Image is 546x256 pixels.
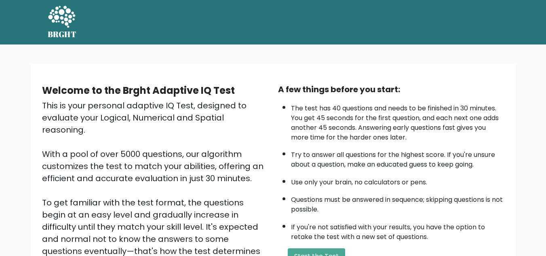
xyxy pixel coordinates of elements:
[291,173,504,187] li: Use only your brain, no calculators or pens.
[291,218,504,242] li: If you're not satisfied with your results, you have the option to retake the test with a new set ...
[48,30,77,39] h5: BRGHT
[42,84,235,97] b: Welcome to the Brght Adaptive IQ Test
[291,146,504,169] li: Try to answer all questions for the highest score. If you're unsure about a question, make an edu...
[48,3,77,41] a: BRGHT
[278,83,504,95] div: A few things before you start:
[291,191,504,214] li: Questions must be answered in sequence; skipping questions is not possible.
[291,99,504,142] li: The test has 40 questions and needs to be finished in 30 minutes. You get 45 seconds for the firs...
